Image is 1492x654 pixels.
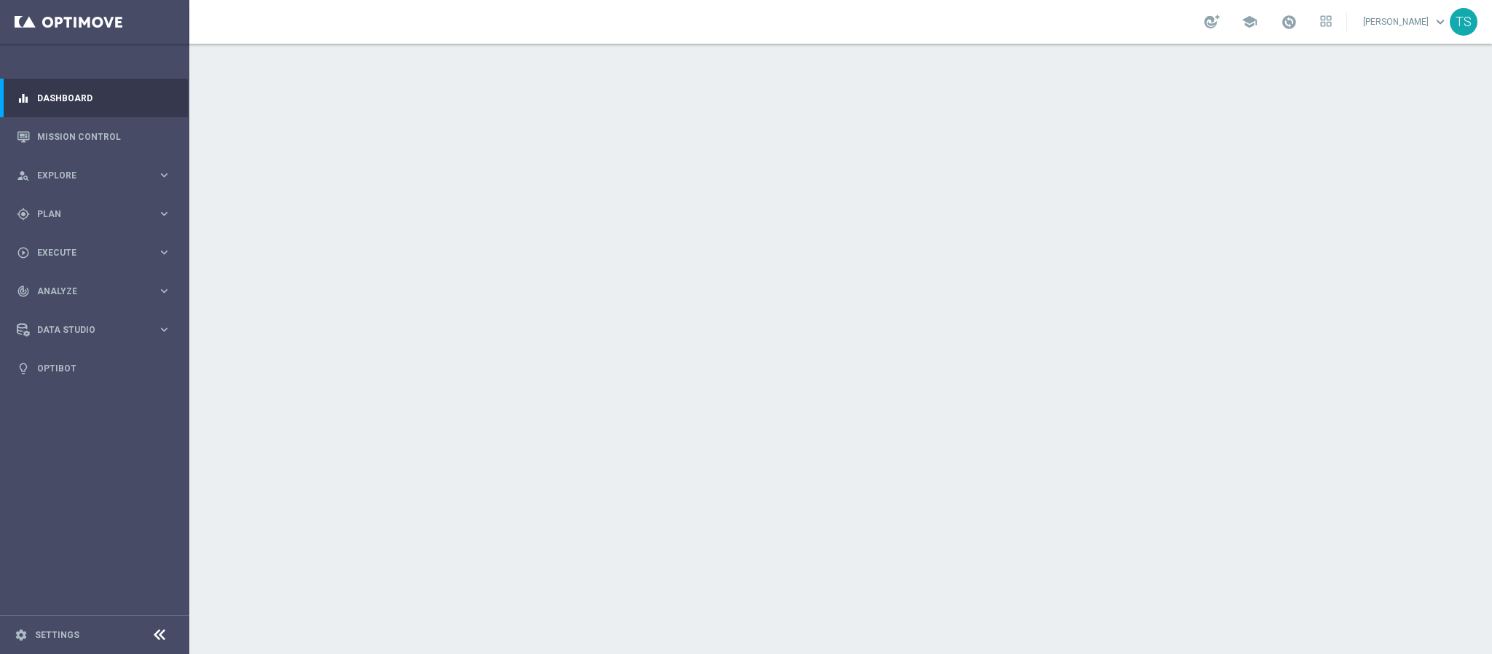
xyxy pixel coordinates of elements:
button: gps_fixed Plan keyboard_arrow_right [16,208,172,220]
span: Plan [37,210,157,218]
button: Data Studio keyboard_arrow_right [16,324,172,336]
a: Dashboard [37,79,171,117]
a: Mission Control [37,117,171,156]
button: equalizer Dashboard [16,92,172,104]
i: person_search [17,169,30,182]
button: Mission Control [16,131,172,143]
div: Execute [17,246,157,259]
span: keyboard_arrow_down [1432,14,1448,30]
i: keyboard_arrow_right [157,323,171,336]
div: TS [1450,8,1477,36]
i: play_circle_outline [17,246,30,259]
span: school [1242,14,1258,30]
div: Dashboard [17,79,171,117]
div: Analyze [17,285,157,298]
div: Plan [17,208,157,221]
i: lightbulb [17,362,30,375]
a: Settings [35,631,79,639]
div: Data Studio [17,323,157,336]
a: Optibot [37,349,171,387]
span: Analyze [37,287,157,296]
div: Optibot [17,349,171,387]
span: Execute [37,248,157,257]
i: keyboard_arrow_right [157,284,171,298]
div: Explore [17,169,157,182]
button: lightbulb Optibot [16,363,172,374]
span: Explore [37,171,157,180]
i: keyboard_arrow_right [157,207,171,221]
a: [PERSON_NAME]keyboard_arrow_down [1362,11,1450,33]
div: Mission Control [17,117,171,156]
button: person_search Explore keyboard_arrow_right [16,170,172,181]
button: play_circle_outline Execute keyboard_arrow_right [16,247,172,259]
i: keyboard_arrow_right [157,245,171,259]
button: track_changes Analyze keyboard_arrow_right [16,285,172,297]
i: gps_fixed [17,208,30,221]
i: settings [15,629,28,642]
i: equalizer [17,92,30,105]
span: Data Studio [37,326,157,334]
i: track_changes [17,285,30,298]
i: keyboard_arrow_right [157,168,171,182]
